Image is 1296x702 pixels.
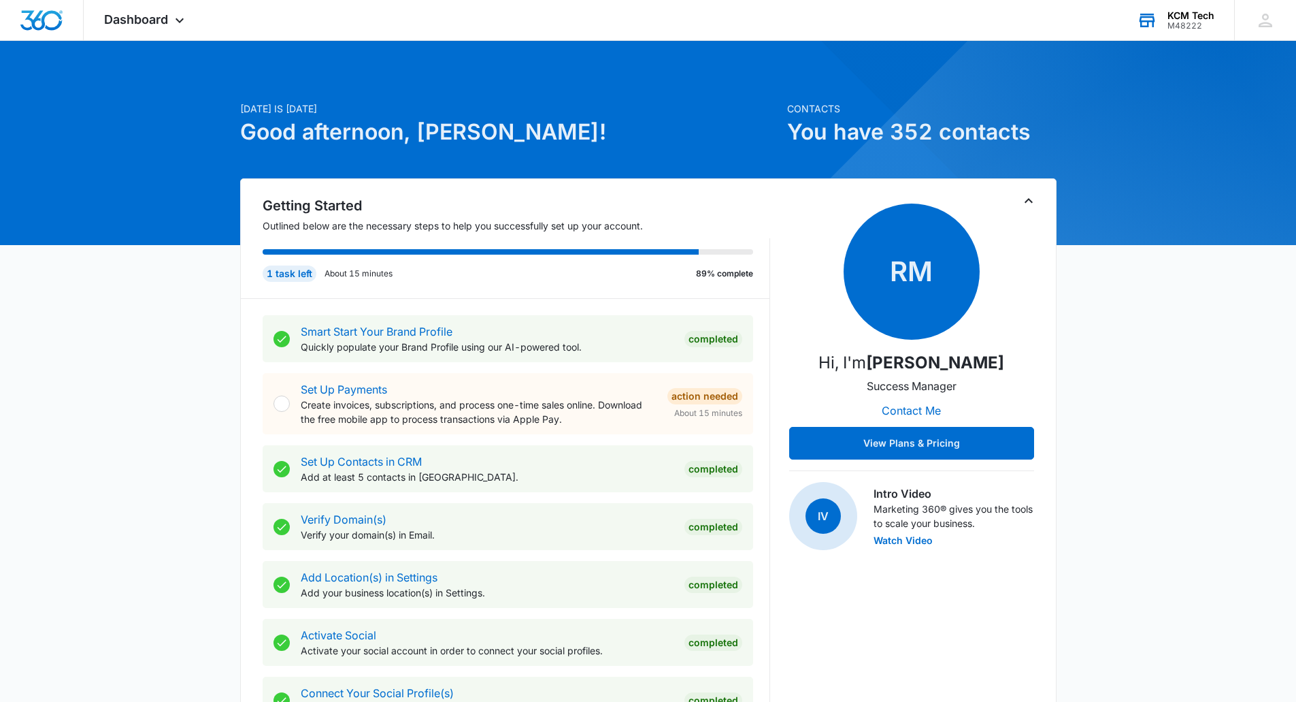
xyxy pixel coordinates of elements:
button: Watch Video [874,536,933,545]
h1: Good afternoon, [PERSON_NAME]! [240,116,779,148]
a: Connect Your Social Profile(s) [301,686,454,700]
button: View Plans & Pricing [789,427,1034,460]
div: Completed [684,331,742,347]
span: IV [805,498,841,534]
span: About 15 minutes [674,407,742,419]
div: Action Needed [667,388,742,404]
h2: Getting Started [263,195,770,216]
p: Add at least 5 contacts in [GEOGRAPHIC_DATA]. [301,470,674,484]
div: Completed [684,519,742,535]
a: Set Up Contacts in CRM [301,455,422,468]
div: Completed [684,635,742,651]
p: Hi, I'm [818,351,1004,375]
p: Activate your social account in order to connect your social profiles. [301,643,674,658]
a: Activate Social [301,628,376,642]
p: About 15 minutes [325,268,393,280]
p: Add your business location(s) in Settings. [301,586,674,600]
p: Marketing 360® gives you the tools to scale your business. [874,502,1034,530]
div: Completed [684,577,742,593]
span: RM [844,204,980,340]
p: Outlined below are the necessary steps to help you successfully set up your account. [263,219,770,233]
div: account name [1167,10,1214,21]
p: Create invoices, subscriptions, and process one-time sales online. Download the free mobile app t... [301,398,657,426]
p: Success Manager [867,378,957,394]
p: Quickly populate your Brand Profile using our AI-powered tool. [301,340,674,354]
p: 89% complete [696,268,753,280]
a: Smart Start Your Brand Profile [301,325,452,338]
button: Contact Me [868,394,954,427]
div: Completed [684,461,742,477]
button: Toggle Collapse [1020,193,1037,209]
a: Add Location(s) in Settings [301,571,437,584]
p: Verify your domain(s) in Email. [301,528,674,542]
a: Verify Domain(s) [301,513,386,526]
div: account id [1167,21,1214,31]
p: Contacts [787,101,1057,116]
p: [DATE] is [DATE] [240,101,779,116]
div: 1 task left [263,266,316,282]
h3: Intro Video [874,485,1034,502]
strong: [PERSON_NAME] [866,353,1004,372]
h1: You have 352 contacts [787,116,1057,148]
a: Set Up Payments [301,383,387,396]
span: Dashboard [104,12,168,27]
